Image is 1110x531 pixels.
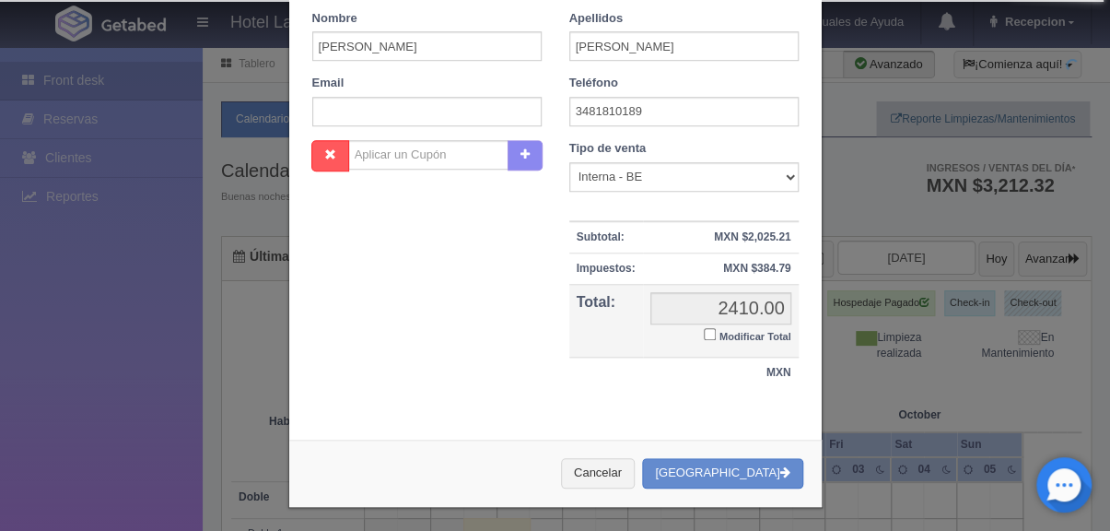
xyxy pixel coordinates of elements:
[569,10,624,28] label: Apellidos
[714,230,790,243] strong: MXN $2,025.21
[766,366,791,379] strong: MXN
[569,140,647,158] label: Tipo de venta
[561,458,635,489] button: Cancelar
[569,221,643,254] th: Subtotal:
[348,140,508,170] input: Aplicar un Cupón
[569,75,618,92] label: Teléfono
[719,331,791,342] small: Modificar Total
[723,262,790,275] strong: MXN $384.79
[569,253,643,284] th: Impuestos:
[312,75,345,92] label: Email
[704,328,716,340] input: Modificar Total
[312,10,357,28] label: Nombre
[642,458,802,489] button: [GEOGRAPHIC_DATA]
[569,284,643,358] th: Total:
